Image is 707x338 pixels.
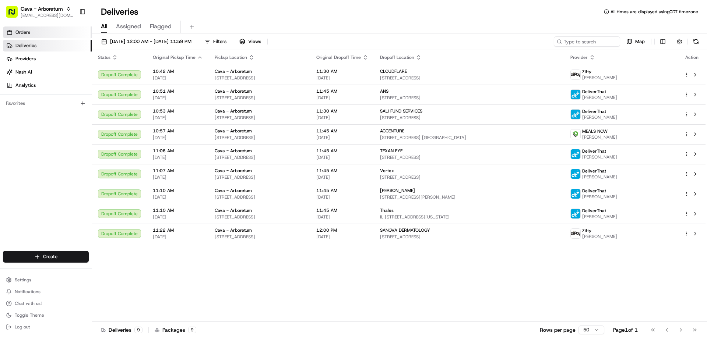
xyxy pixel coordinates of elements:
[215,227,252,233] span: Cava - Arboretum
[7,29,134,41] p: Welcome 👋
[316,148,368,154] span: 11:45 AM
[316,168,368,174] span: 11:45 AM
[582,168,606,174] span: DeliverThat
[3,53,92,65] a: Providers
[215,174,305,180] span: [STREET_ADDRESS]
[215,207,252,213] span: Cava - Arboretum
[380,168,394,174] span: Vertex
[3,40,92,51] a: Deliveries
[613,326,638,334] div: Page 1 of 1
[7,127,19,141] img: Wisdom Oko
[153,168,203,174] span: 11:07 AM
[316,54,361,60] span: Original Dropoff Time
[215,234,305,240] span: [STREET_ADDRESS]
[3,287,89,297] button: Notifications
[3,26,92,38] a: Orders
[582,128,608,134] span: MEALS NOW
[215,68,252,74] span: Cava - Arboretum
[110,38,191,45] span: [DATE] 12:00 AM - [DATE] 11:59 PM
[84,114,99,120] span: [DATE]
[380,214,559,220] span: II, [STREET_ADDRESS][US_STATE]
[635,38,645,45] span: Map
[380,75,559,81] span: [STREET_ADDRESS]
[571,209,580,218] img: profile_deliverthat_partner.png
[101,326,143,334] div: Deliveries
[15,56,36,62] span: Providers
[153,188,203,193] span: 11:10 AM
[248,38,261,45] span: Views
[316,188,368,193] span: 11:45 AM
[316,68,368,74] span: 11:30 AM
[316,207,368,213] span: 11:45 AM
[316,174,368,180] span: [DATE]
[215,54,247,60] span: Pickup Location
[201,36,230,47] button: Filters
[153,207,203,213] span: 11:10 AM
[215,88,252,94] span: Cava - Arboretum
[582,154,617,160] span: [PERSON_NAME]
[3,66,92,78] a: Nash AI
[125,72,134,81] button: Start new chat
[15,114,21,120] img: 1736555255976-a54dd68f-1ca7-489b-9aae-adbdc363a1c4
[150,22,172,31] span: Flagged
[571,90,580,99] img: profile_deliverthat_partner.png
[3,275,89,285] button: Settings
[15,277,31,283] span: Settings
[4,161,59,175] a: 📗Knowledge Base
[3,97,89,109] div: Favorites
[571,169,580,179] img: profile_deliverthat_partner.png
[153,214,203,220] span: [DATE]
[380,88,388,94] span: ANS
[582,134,617,140] span: [PERSON_NAME]
[582,148,606,154] span: DeliverThat
[101,22,107,31] span: All
[80,114,82,120] span: •
[153,148,203,154] span: 11:06 AM
[380,115,559,121] span: [STREET_ADDRESS]
[582,214,617,220] span: [PERSON_NAME]
[582,194,617,200] span: [PERSON_NAME]
[380,148,402,154] span: TEXAN EYE
[316,95,368,101] span: [DATE]
[15,69,32,75] span: Nash AI
[73,182,89,188] span: Pylon
[7,96,47,102] div: Past conversations
[153,115,203,121] span: [DATE]
[571,229,580,238] img: zifty-logo-trans-sq.png
[80,134,82,140] span: •
[213,38,226,45] span: Filters
[62,165,68,171] div: 💻
[134,327,143,333] div: 9
[3,3,76,21] button: Cava - Arboretum[EMAIL_ADDRESS][DOMAIN_NAME]
[3,310,89,320] button: Toggle Theme
[684,54,700,60] div: Action
[582,188,606,194] span: DeliverThat
[153,227,203,233] span: 11:22 AM
[7,7,22,22] img: Nash
[153,174,203,180] span: [DATE]
[215,115,305,121] span: [STREET_ADDRESS]
[153,95,203,101] span: [DATE]
[3,79,92,91] a: Analytics
[114,94,134,103] button: See all
[611,9,698,15] span: All times are displayed using CDT timezone
[215,95,305,101] span: [STREET_ADDRESS]
[554,36,620,47] input: Type to search
[380,128,404,134] span: ACCENTURE
[316,75,368,81] span: [DATE]
[23,134,78,140] span: Wisdom [PERSON_NAME]
[153,88,203,94] span: 10:51 AM
[43,253,57,260] span: Create
[15,324,30,330] span: Log out
[215,108,252,114] span: Cava - Arboretum
[15,289,41,295] span: Notifications
[23,114,78,120] span: Wisdom [PERSON_NAME]
[380,108,422,114] span: SALI FUND SERVICES
[153,108,203,114] span: 10:53 AM
[215,128,252,134] span: Cava - Arboretum
[3,322,89,332] button: Log out
[380,234,559,240] span: [STREET_ADDRESS]
[215,214,305,220] span: [STREET_ADDRESS]
[582,174,617,180] span: [PERSON_NAME]
[21,5,63,13] button: Cava - Arboretum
